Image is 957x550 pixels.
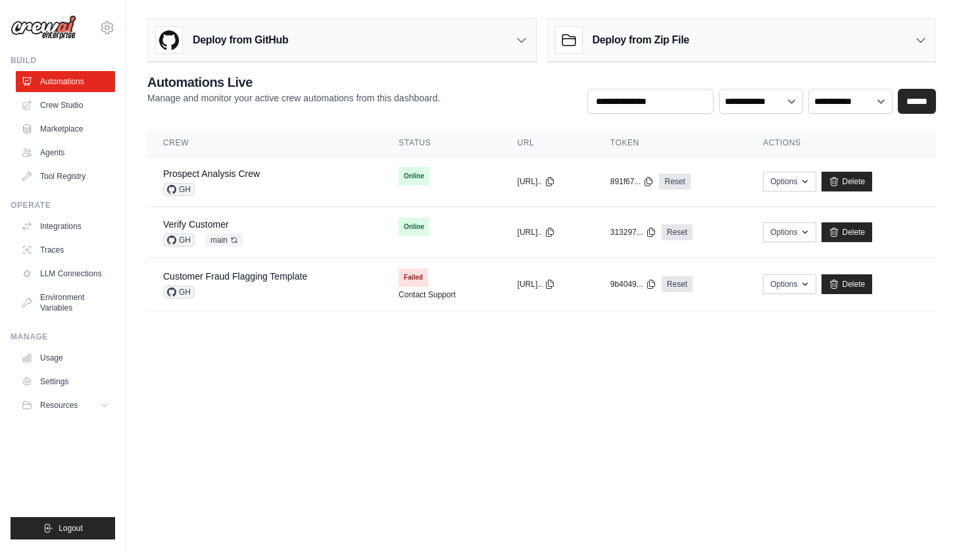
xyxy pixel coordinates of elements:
a: LLM Connections [16,263,115,284]
th: Token [595,130,747,157]
a: Customer Fraud Flagging Template [163,271,307,282]
span: main [205,234,243,247]
span: Resources [40,400,78,411]
th: URL [502,130,595,157]
a: Reset [662,276,693,292]
h3: Deploy from GitHub [193,32,288,48]
a: Verify Customer [163,219,229,230]
p: Manage and monitor your active crew automations from this dashboard. [147,91,440,105]
h2: Automations Live [147,73,440,91]
div: Operate [11,200,115,211]
a: Automations [16,71,115,92]
span: Online [399,218,429,236]
a: Environment Variables [16,287,115,318]
a: Contact Support [399,289,456,300]
button: 891f67... [610,176,654,187]
a: Integrations [16,216,115,237]
span: Failed [399,268,428,287]
button: Options [763,222,816,242]
button: Options [763,274,816,294]
a: Prospect Analysis Crew [163,168,260,179]
span: GH [163,286,195,299]
span: GH [163,234,195,247]
th: Status [383,130,502,157]
img: Logo [11,15,76,40]
button: Logout [11,517,115,539]
div: Manage [11,332,115,342]
th: Actions [747,130,936,157]
button: Resources [16,395,115,416]
span: GH [163,183,195,196]
span: Logout [59,523,83,534]
button: 313297... [610,227,656,238]
button: Options [763,172,816,191]
a: Usage [16,347,115,368]
a: Tool Registry [16,166,115,187]
span: Online [399,167,429,186]
th: Crew [147,130,383,157]
a: Agents [16,142,115,163]
button: 9b4049... [610,279,656,289]
a: Traces [16,239,115,261]
a: Marketplace [16,118,115,139]
a: Crew Studio [16,95,115,116]
a: Delete [822,172,872,191]
a: Reset [662,224,693,240]
a: Delete [822,274,872,294]
a: Reset [659,174,690,189]
img: GitHub Logo [156,27,182,53]
a: Delete [822,222,872,242]
a: Settings [16,371,115,392]
div: Build [11,55,115,66]
h3: Deploy from Zip File [593,32,689,48]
